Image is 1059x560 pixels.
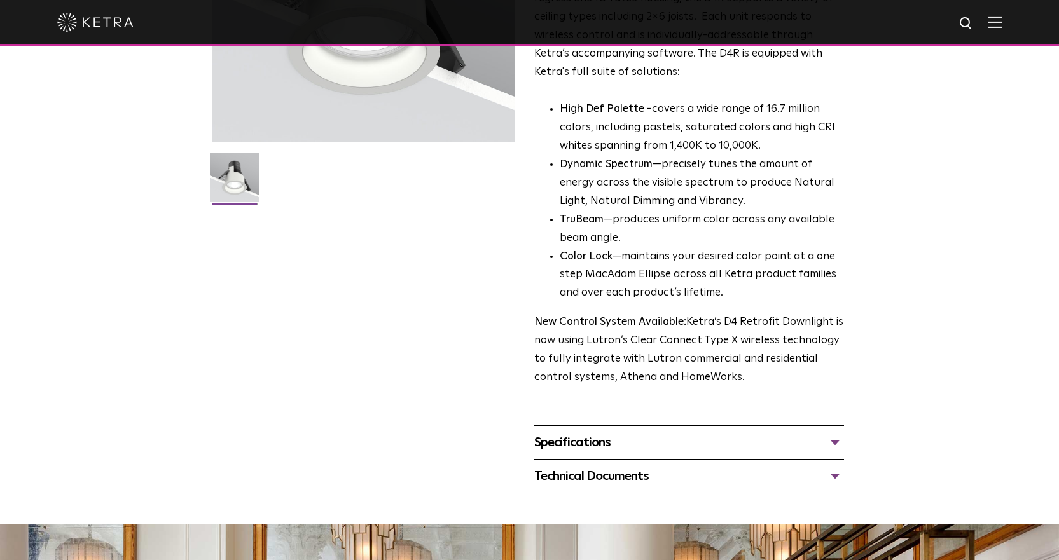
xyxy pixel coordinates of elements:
[560,159,653,170] strong: Dynamic Spectrum
[534,466,844,486] div: Technical Documents
[534,432,844,453] div: Specifications
[560,211,844,248] li: —produces uniform color across any available beam angle.
[560,248,844,303] li: —maintains your desired color point at a one step MacAdam Ellipse across all Ketra product famili...
[988,16,1002,28] img: Hamburger%20Nav.svg
[560,214,604,225] strong: TruBeam
[560,156,844,211] li: —precisely tunes the amount of energy across the visible spectrum to produce Natural Light, Natur...
[560,104,652,114] strong: High Def Palette -
[560,100,844,156] p: covers a wide range of 16.7 million colors, including pastels, saturated colors and high CRI whit...
[959,16,974,32] img: search icon
[57,13,134,32] img: ketra-logo-2019-white
[534,313,844,387] p: Ketra’s D4 Retrofit Downlight is now using Lutron’s Clear Connect Type X wireless technology to f...
[210,153,259,212] img: D4R Retrofit Downlight
[560,251,613,262] strong: Color Lock
[534,317,686,327] strong: New Control System Available:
